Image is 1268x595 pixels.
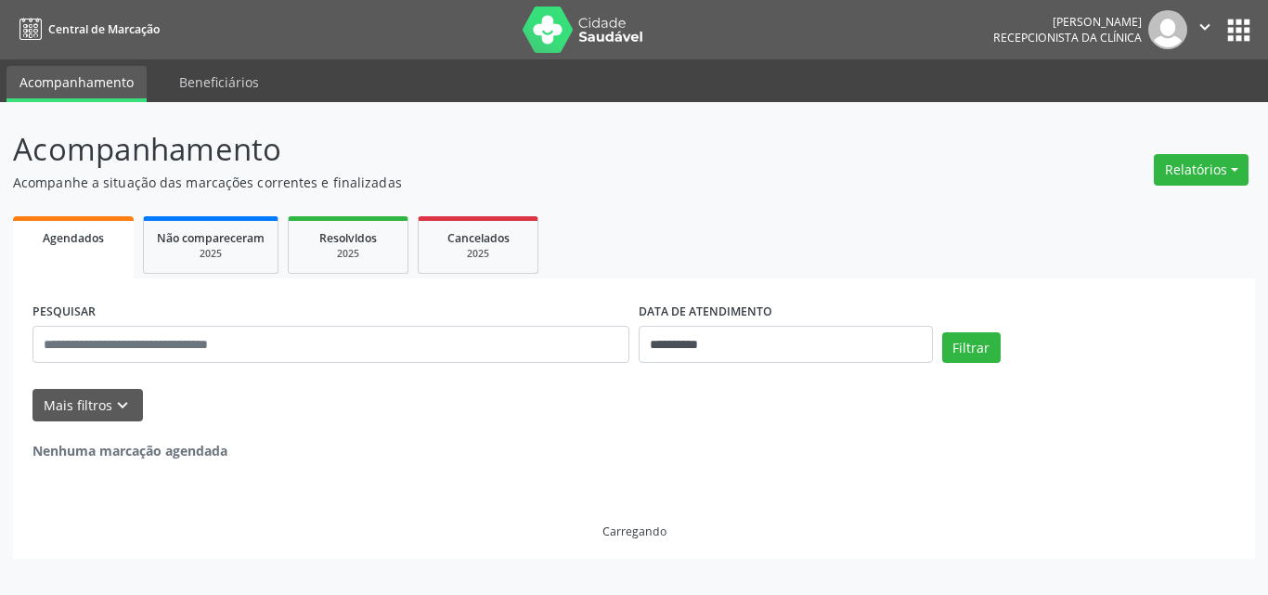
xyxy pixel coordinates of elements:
i:  [1195,17,1215,37]
img: img [1148,10,1187,49]
div: [PERSON_NAME] [993,14,1142,30]
button: Relatórios [1154,154,1249,186]
button: Filtrar [942,332,1001,364]
button:  [1187,10,1223,49]
span: Resolvidos [319,230,377,246]
div: Carregando [602,524,666,539]
a: Central de Marcação [13,14,160,45]
div: 2025 [157,247,265,261]
label: DATA DE ATENDIMENTO [639,298,772,327]
span: Agendados [43,230,104,246]
strong: Nenhuma marcação agendada [32,442,227,459]
label: PESQUISAR [32,298,96,327]
i: keyboard_arrow_down [112,395,133,416]
p: Acompanhamento [13,126,883,173]
div: 2025 [432,247,524,261]
span: Não compareceram [157,230,265,246]
span: Central de Marcação [48,21,160,37]
a: Beneficiários [166,66,272,98]
span: Recepcionista da clínica [993,30,1142,45]
button: apps [1223,14,1255,46]
div: 2025 [302,247,395,261]
p: Acompanhe a situação das marcações correntes e finalizadas [13,173,883,192]
a: Acompanhamento [6,66,147,102]
button: Mais filtroskeyboard_arrow_down [32,389,143,421]
span: Cancelados [447,230,510,246]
